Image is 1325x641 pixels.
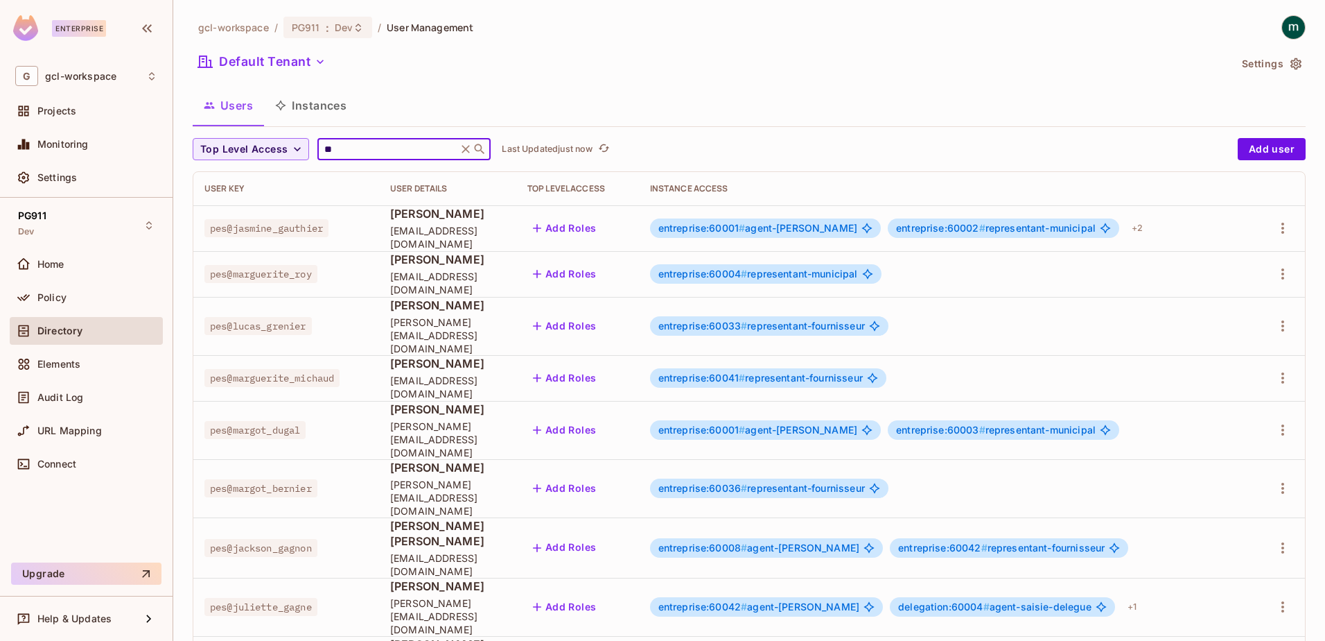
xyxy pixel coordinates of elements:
span: representant-fournisseur [658,320,865,332]
span: pes@juliette_gagne [204,598,317,616]
span: [EMAIL_ADDRESS][DOMAIN_NAME] [390,224,505,250]
div: Instance Access [650,183,1242,194]
span: entreprise:60002 [896,222,985,234]
img: mathieu h [1282,16,1305,39]
span: [PERSON_NAME][EMAIL_ADDRESS][DOMAIN_NAME] [390,597,505,636]
button: Add user [1238,138,1306,160]
span: entreprise:60036 [658,482,748,494]
span: PG911 [18,210,46,221]
div: + 2 [1126,217,1148,239]
span: representant-fournisseur [898,542,1105,554]
span: agent-saisie-delegue [898,601,1091,613]
span: [PERSON_NAME][EMAIL_ADDRESS][DOMAIN_NAME] [390,478,505,518]
button: Default Tenant [193,51,331,73]
span: # [979,222,985,234]
span: # [739,424,745,436]
span: entreprise:60042 [898,542,988,554]
div: Top Level Access [527,183,628,194]
button: Add Roles [527,263,602,285]
span: pes@marguerite_michaud [204,369,340,387]
span: entreprise:60042 [658,601,748,613]
span: # [983,601,990,613]
span: Audit Log [37,392,83,403]
span: [PERSON_NAME] [390,298,505,313]
span: pes@jasmine_gauthier [204,219,328,237]
span: # [741,482,747,494]
button: Settings [1236,53,1306,75]
span: Click to refresh data [593,141,612,157]
div: + 1 [1122,596,1142,618]
span: agent-[PERSON_NAME] [658,601,859,613]
span: Home [37,259,64,270]
span: pes@margot_dugal [204,421,306,439]
span: representant-fournisseur [658,373,863,384]
span: delegation:60004 [898,601,990,613]
span: Settings [37,172,77,183]
button: refresh [595,141,612,157]
span: URL Mapping [37,425,102,436]
button: Add Roles [527,596,602,618]
button: Add Roles [527,217,602,239]
p: Last Updated just now [502,144,593,155]
span: [PERSON_NAME] [390,356,505,371]
button: Add Roles [527,367,602,389]
div: User Key [204,183,368,194]
span: User Management [387,21,473,34]
li: / [274,21,278,34]
span: [EMAIL_ADDRESS][DOMAIN_NAME] [390,270,505,296]
span: # [741,320,747,332]
span: Dev [335,21,353,34]
span: G [15,66,38,86]
span: [EMAIL_ADDRESS][DOMAIN_NAME] [390,552,505,578]
span: Help & Updates [37,613,112,624]
span: [PERSON_NAME] [390,402,505,417]
span: representant-municipal [896,425,1096,436]
span: representant-fournisseur [658,483,865,494]
span: # [981,542,988,554]
span: # [741,542,747,554]
button: Users [193,88,264,123]
span: entreprise:60004 [658,268,748,280]
span: representant-municipal [658,268,858,280]
div: Enterprise [52,20,106,37]
span: [PERSON_NAME] [PERSON_NAME] [390,518,505,549]
span: entreprise:60033 [658,320,748,332]
li: / [378,21,381,34]
span: [PERSON_NAME][EMAIL_ADDRESS][DOMAIN_NAME] [390,420,505,459]
span: entreprise:60001 [658,222,746,234]
span: Policy [37,292,67,303]
span: # [739,222,745,234]
span: # [741,268,747,280]
button: Add Roles [527,477,602,499]
span: [PERSON_NAME] [390,460,505,475]
span: pes@margot_bernier [204,479,317,497]
span: Monitoring [37,139,89,150]
span: entreprise:60041 [658,372,746,384]
span: pes@jackson_gagnon [204,539,317,557]
span: # [741,601,747,613]
button: Top Level Access [193,138,309,160]
span: Elements [37,359,80,370]
span: entreprise:60008 [658,542,748,554]
button: Add Roles [527,315,602,337]
span: [PERSON_NAME] [390,206,505,221]
span: # [979,424,985,436]
span: Workspace: gcl-workspace [45,71,116,82]
span: PG911 [292,21,320,34]
span: Directory [37,325,82,336]
span: pes@marguerite_roy [204,265,317,283]
span: agent-[PERSON_NAME] [658,425,857,436]
span: Top Level Access [200,141,288,158]
span: entreprise:60001 [658,424,746,436]
span: representant-municipal [896,223,1096,234]
span: Projects [37,105,76,117]
span: agent-[PERSON_NAME] [658,223,857,234]
button: Instances [264,88,358,123]
div: User Details [390,183,505,194]
button: Add Roles [527,537,602,559]
span: [PERSON_NAME][EMAIL_ADDRESS][DOMAIN_NAME] [390,316,505,355]
button: Upgrade [11,563,161,585]
span: entreprise:60003 [896,424,985,436]
span: : [325,22,330,33]
span: [PERSON_NAME] [390,579,505,594]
